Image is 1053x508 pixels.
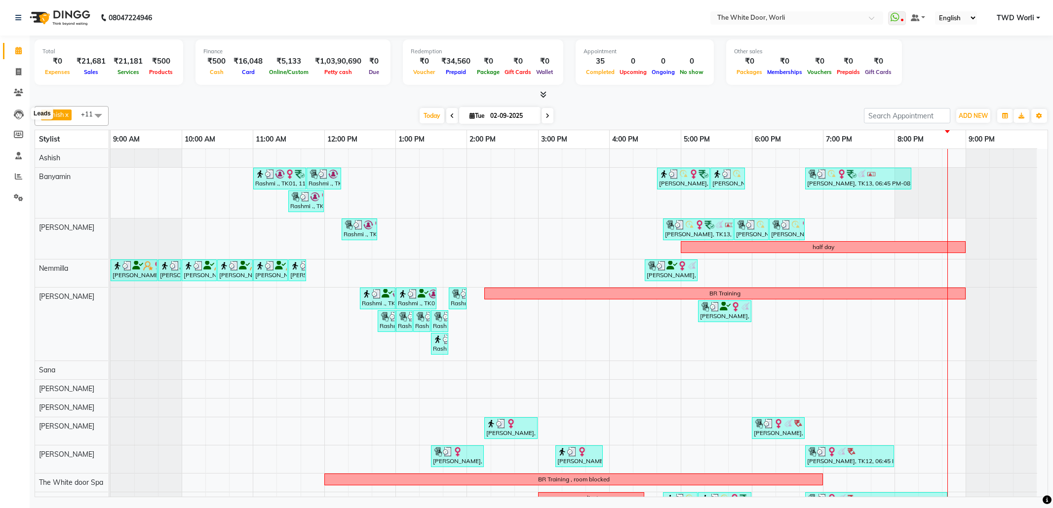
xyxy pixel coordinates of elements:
span: Today [420,108,444,123]
div: [PERSON_NAME], TK09, 02:15 PM-03:00 PM, TWD Classic Pedicure [485,419,537,437]
span: Banyamin [39,172,71,181]
a: 5:00 PM [681,132,712,146]
div: Rashmi ., TK01, 01:30 PM-01:45 PM, Waxing Upper Lips [432,312,447,330]
span: Petty cash [322,69,354,75]
span: Nemmilla [39,264,68,273]
a: 1:00 PM [396,132,427,146]
span: Wungkhai Nail [39,497,85,506]
div: ₹0 [734,56,765,67]
a: 12:00 PM [325,132,360,146]
div: ₹0 [474,56,502,67]
span: Package [474,69,502,75]
div: 0 [677,56,706,67]
span: Prepaid [443,69,468,75]
a: 4:00 PM [610,132,641,146]
div: ₹1,03,90,690 [311,56,365,67]
div: Redemption [411,47,555,56]
div: 0 [649,56,677,67]
div: [PERSON_NAME], TK10, 11:30 AM-11:45 AM, Add Ons Foot Massage [289,261,305,280]
div: ₹500 [203,56,230,67]
div: Other sales [734,47,894,56]
div: [PERSON_NAME], TK14, 04:40 PM-05:25 PM, TWD Classic Pedicure [658,169,709,188]
span: [PERSON_NAME] [39,384,94,393]
div: [PERSON_NAME], TK14, 05:25 PM-05:55 PM, Long Last Gel Polish [711,169,744,188]
div: ₹21,181 [110,56,147,67]
span: ADD NEW [959,112,988,119]
span: Ongoing [649,69,677,75]
div: 35 [584,56,617,67]
span: Gift Cards [502,69,534,75]
div: ₹0 [862,56,894,67]
input: 2025-09-02 [487,109,537,123]
div: ₹0 [365,56,383,67]
div: [PERSON_NAME], TK12, 04:30 PM-05:15 PM, Swedish Massage Energizing 60 mins [646,261,697,280]
div: [PERSON_NAME], TK10, 11:00 AM-11:30 AM, Feet + Legs Massage [254,261,287,280]
span: Vouchers [805,69,834,75]
div: Rashmi ., TK01, 12:15 PM-12:45 PM, Long Last Gel Polish [343,220,376,239]
span: Tue [467,112,487,119]
div: Rashmi ., TK01, 11:30 AM-12:00 PM, Gel Polish Removal [289,192,323,211]
div: 0 [617,56,649,67]
span: TWD Worli [997,13,1034,23]
span: Products [147,69,175,75]
div: Rashmi ., TK01, 01:00 PM-01:35 PM, Waxing Full Legs [397,289,435,308]
span: Wallet [534,69,555,75]
span: Online/Custom [267,69,311,75]
div: ₹0 [834,56,862,67]
div: [PERSON_NAME], TK10, 10:30 AM-11:00 AM, Feet + Legs Massage [218,261,252,280]
a: x [64,110,69,118]
div: ₹0 [411,56,437,67]
div: [PERSON_NAME], TK12, 06:00 PM-06:45 PM, TWD Classic Pedicure [753,419,804,437]
div: ₹0 [534,56,555,67]
div: Leads [31,108,53,120]
a: 2:00 PM [467,132,498,146]
span: [PERSON_NAME] [39,292,94,301]
div: Rashmi ., TK01, 01:00 PM-01:15 PM, Waxing Forehead/Sidelocks/Neck [397,312,412,330]
div: Rashmi ., TK01, 01:15 PM-01:30 PM, Waxing Chin/Jawline [414,312,429,330]
div: Rashmi ., TK01, 11:00 AM-11:45 AM, TWD Classic Pedicure [254,169,305,188]
span: Sana [39,365,55,374]
div: ₹500 [147,56,175,67]
div: Rashmi ., TK01, 12:45 PM-01:00 PM, Waxing Upper Lips [379,312,394,330]
div: ₹0 [502,56,534,67]
a: 3:00 PM [539,132,570,146]
div: [PERSON_NAME], TK10, 09:00 AM-09:40 AM, Home Service Sr Staff [112,261,156,280]
div: ₹34,560 [437,56,474,67]
span: +11 [81,110,100,118]
span: [PERSON_NAME] [39,223,94,232]
span: Upcoming [617,69,649,75]
div: ₹5,133 [267,56,311,67]
span: Stylist [39,135,60,144]
span: Sales [81,69,101,75]
div: [PERSON_NAME], TK09, 01:30 PM-02:15 PM, Hair wash + blow-dry upto shoulder (₹1200) [432,447,483,466]
a: 7:00 PM [823,132,855,146]
div: ₹0 [805,56,834,67]
div: [PERSON_NAME], TK13, 06:15 PM-06:45 PM, Hard Gel [770,220,804,239]
div: Rashmi ., TK01, 01:30 PM-01:45 PM, Waxing Underarms [432,334,447,353]
div: [PERSON_NAME], TK12, 06:45 PM-08:00 PM, Head+ Neck + Shoulder Massage Coconut Oil (Prevents Dry, ... [806,447,893,466]
div: Finance [203,47,383,56]
div: [PERSON_NAME], TK10, 09:40 AM-10:00 AM, Home Service Premium [159,261,180,280]
b: 08047224946 [109,4,152,32]
span: The White door Spa [39,478,103,487]
span: Prepaids [834,69,862,75]
span: Cash [207,69,226,75]
div: client [584,494,598,503]
div: Total [42,47,175,56]
span: Packages [734,69,765,75]
a: 6:00 PM [752,132,783,146]
span: [PERSON_NAME] [39,403,94,412]
span: [PERSON_NAME] [39,422,94,431]
a: 11:00 AM [253,132,289,146]
div: BR Training [709,289,741,298]
a: 9:00 AM [111,132,142,146]
div: Rashmi ., TK01, 12:30 PM-01:00 PM, Waxing Full Arms [361,289,394,308]
span: [PERSON_NAME] [39,450,94,459]
div: ₹0 [42,56,73,67]
div: Rashmi ., TK01, 11:45 AM-12:15 PM, Long Last Gel Polish [308,169,340,188]
input: Search Appointment [864,108,950,123]
img: logo [25,4,93,32]
div: ₹0 [765,56,805,67]
a: 8:00 PM [895,132,926,146]
a: 10:00 AM [182,132,218,146]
